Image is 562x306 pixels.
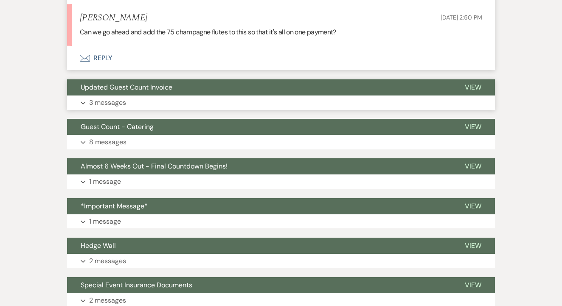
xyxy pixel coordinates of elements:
[67,158,451,174] button: Almost 6 Weeks Out - Final Countdown Begins!
[89,176,121,187] p: 1 message
[67,79,451,95] button: Updated Guest Count Invoice
[451,238,495,254] button: View
[81,202,148,211] span: *Important Message*
[80,27,482,38] p: Can we go ahead and add the 75 champagne flutes to this so that it's all on one payment?
[451,277,495,293] button: View
[89,216,121,227] p: 1 message
[67,46,495,70] button: Reply
[67,174,495,189] button: 1 message
[465,122,481,131] span: View
[89,137,126,148] p: 8 messages
[89,295,126,306] p: 2 messages
[81,162,228,171] span: Almost 6 Weeks Out - Final Countdown Begins!
[81,122,154,131] span: Guest Count - Catering
[441,14,482,21] span: [DATE] 2:50 PM
[89,255,126,267] p: 2 messages
[451,158,495,174] button: View
[67,277,451,293] button: Special Event Insurance Documents
[465,281,481,289] span: View
[465,241,481,250] span: View
[80,13,147,23] h5: [PERSON_NAME]
[67,238,451,254] button: Hedge Wall
[67,119,451,135] button: Guest Count - Catering
[81,281,192,289] span: Special Event Insurance Documents
[465,202,481,211] span: View
[451,79,495,95] button: View
[67,254,495,268] button: 2 messages
[67,198,451,214] button: *Important Message*
[67,135,495,149] button: 8 messages
[81,83,172,92] span: Updated Guest Count Invoice
[81,241,116,250] span: Hedge Wall
[89,97,126,108] p: 3 messages
[451,119,495,135] button: View
[465,83,481,92] span: View
[451,198,495,214] button: View
[465,162,481,171] span: View
[67,95,495,110] button: 3 messages
[67,214,495,229] button: 1 message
